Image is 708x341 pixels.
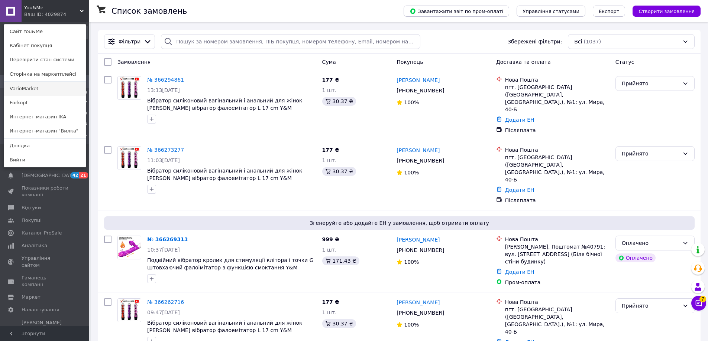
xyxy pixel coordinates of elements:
span: Аналітика [22,242,47,249]
div: Пром-оплата [505,279,610,286]
div: 171.43 ₴ [322,256,359,265]
a: Додати ЕН [505,117,534,123]
div: Прийнято [622,150,679,158]
div: Нова Пошта [505,236,610,243]
div: Оплачено [622,239,679,247]
span: 100% [404,170,419,176]
span: 177 ₴ [322,147,339,153]
a: [PERSON_NAME] [397,76,440,84]
a: № 366273277 [147,147,184,153]
a: Додати ЕН [505,187,534,193]
div: [PHONE_NUMBER] [395,85,446,96]
a: № 366262716 [147,299,184,305]
img: Фото товару [118,236,141,259]
span: 177 ₴ [322,77,339,83]
span: 177 ₴ [322,299,339,305]
a: Вібратор силіконовий вагінальний і анальний для жінок [PERSON_NAME] вібратор фалоемітатор L 17 cm... [147,98,303,111]
span: 1 шт. [322,309,337,315]
h1: Список замовлень [111,7,187,16]
span: (1037) [584,39,601,45]
img: Фото товару [118,147,141,170]
span: 42 [71,172,79,178]
a: Перевірити стан системи [4,53,86,67]
button: Чат з покупцем7 [691,296,706,311]
span: 999 ₴ [322,236,339,242]
a: [PERSON_NAME] [397,147,440,154]
div: пгт. [GEOGRAPHIC_DATA] ([GEOGRAPHIC_DATA], [GEOGRAPHIC_DATA].), №1: ул. Мира, 40-Б [505,154,610,183]
span: Відгуки [22,204,41,211]
span: 1 шт. [322,87,337,93]
div: Оплачено [615,253,656,262]
span: Управління статусами [523,9,579,14]
button: Управління статусами [517,6,585,17]
div: 30.37 ₴ [322,319,356,328]
div: 30.37 ₴ [322,97,356,106]
a: Сайт You&Me [4,24,86,39]
div: пгт. [GEOGRAPHIC_DATA] ([GEOGRAPHIC_DATA], [GEOGRAPHIC_DATA].), №1: ул. Мира, 40-Б [505,83,610,113]
a: Додати ЕН [505,269,534,275]
span: Експорт [599,9,620,14]
div: Ваш ID: 4029874 [24,11,55,18]
div: [PHONE_NUMBER] [395,155,446,166]
button: Експорт [593,6,625,17]
img: Фото товару [118,299,141,322]
span: 09:47[DATE] [147,309,180,315]
span: Статус [615,59,634,65]
a: Вібратор силіконовий вагінальний і анальний для жінок [PERSON_NAME] вібратор фалоемітатор L 17 cm... [147,168,303,181]
a: Вібратор силіконовий вагінальний і анальний для жінок [PERSON_NAME] вібратор фалоемітатор L 17 cm... [147,320,303,333]
span: 1 шт. [322,157,337,163]
a: № 366269313 [147,236,188,242]
span: Cума [322,59,336,65]
div: Післяплата [505,197,610,204]
span: Згенеруйте або додайте ЕН у замовлення, щоб отримати оплату [107,219,692,227]
div: Нова Пошта [505,298,610,306]
a: Фото товару [117,236,141,259]
span: 13:13[DATE] [147,87,180,93]
a: Сторінка на маркетплейсі [4,67,86,81]
a: Интернет-магазин "Вилка" [4,124,86,138]
a: Фото товару [117,146,141,170]
span: Доставка та оплата [496,59,551,65]
div: Післяплата [505,127,610,134]
span: You&Me [24,4,80,11]
span: [DEMOGRAPHIC_DATA] [22,172,77,179]
span: Каталог ProSale [22,230,62,236]
div: [PHONE_NUMBER] [395,308,446,318]
span: Налаштування [22,306,59,313]
span: Гаманець компанії [22,275,69,288]
img: Фото товару [118,76,141,99]
button: Завантажити звіт по пром-оплаті [404,6,509,17]
a: Фото товару [117,298,141,322]
div: пгт. [GEOGRAPHIC_DATA] ([GEOGRAPHIC_DATA], [GEOGRAPHIC_DATA].), №1: ул. Мира, 40-Б [505,306,610,335]
span: Замовлення [117,59,151,65]
span: Завантажити звіт по пром-оплаті [410,8,503,14]
span: 100% [404,322,419,328]
span: 10:37[DATE] [147,247,180,253]
span: Покупці [22,217,42,224]
a: Довідка [4,139,86,153]
a: VarioMarket [4,82,86,96]
span: 11:03[DATE] [147,157,180,163]
span: 100% [404,259,419,265]
span: 100% [404,99,419,105]
a: [PERSON_NAME] [397,299,440,306]
span: [PERSON_NAME] та рахунки [22,319,69,340]
a: Кабінет покупця [4,39,86,53]
a: Фото товару [117,76,141,100]
a: Подвійний вібратор кролик для стимуляції клітора і точки G Штовхаючий фалоімітатор з функцією смо... [147,257,314,270]
div: Прийнято [622,79,679,88]
input: Пошук за номером замовлення, ПІБ покупця, номером телефону, Email, номером накладної [161,34,420,49]
button: Створити замовлення [633,6,701,17]
span: 1 шт. [322,247,337,253]
span: Маркет [22,294,41,301]
a: [PERSON_NAME] [397,236,440,243]
span: Покупець [397,59,423,65]
div: [PERSON_NAME], Поштомат №40791: вул. [STREET_ADDRESS] (Біля бічної стіни будинку) [505,243,610,265]
span: 7 [699,296,706,302]
div: Нова Пошта [505,146,610,154]
a: № 366294861 [147,77,184,83]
